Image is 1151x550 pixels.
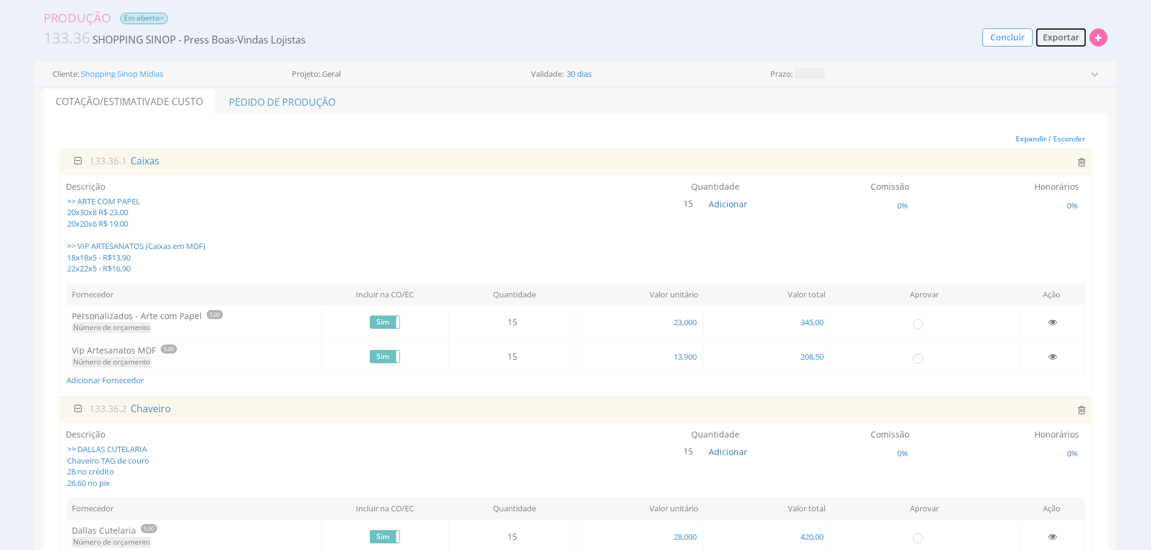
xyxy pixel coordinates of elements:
span: 133.36.1 [89,155,127,167]
button: Exportar [1035,27,1087,48]
i: Excluir [1078,405,1086,415]
span: 5.00 [207,310,223,319]
span: 133.36 [44,27,90,48]
span: 30 dias [566,70,593,78]
button: Adicionar [709,446,747,458]
span: Adicionar [709,446,747,458]
span: SHOPPING SINOP - Press Boas-Vindas Lojistas [92,33,306,47]
a: Pedido de Produção [216,89,348,114]
td: 15 [449,343,576,370]
span: 15 [682,196,698,212]
label: Sim [370,531,399,543]
div: Produção [44,9,111,27]
button: Adicionar [709,198,747,210]
span: 28,000 [672,531,698,542]
td: Personalizados - Arte com Papel [67,305,321,340]
th: Incluir na CO/EC [321,283,449,305]
span: 23,000 [672,317,698,328]
th: Fornecedor [67,498,321,520]
th: Ação [1019,283,1085,305]
span: 0% [896,200,909,211]
label: Validade: [531,70,564,78]
td: 15 [449,523,576,550]
label: Quantidade [691,181,740,193]
span: 15 [682,444,698,459]
td: 15 [449,309,576,336]
a: Cotação/Estimativade Custo [44,89,215,114]
label: Comissão [871,181,909,193]
label: Descrição [66,429,105,441]
a: Adicionar Fornecedor [66,375,144,386]
label: Projeto: [292,70,320,78]
span: 0% [896,448,909,459]
label: Sim [370,351,399,363]
th: Ação [1019,498,1085,520]
th: Valor unitário [576,498,703,520]
span: Exportar [1043,31,1079,43]
th: Quantidade [448,283,576,305]
span: 13,900 [672,351,698,362]
th: Aprovar [830,283,1019,305]
label: Honorários [1034,429,1079,441]
button: Expandir / Esconder [1009,130,1092,148]
span: >> ARTE COM PAPEL 20x30x8 R$ 23,00 20x20x6 R$ 19,00 >> VIP ARTESANATOS (Caixas em MDF) 18x18x5 - ... [66,196,485,274]
label: Sim [370,316,399,328]
span: Caixas [129,154,161,167]
span: 208,50 [799,351,825,362]
th: Valor unitário [576,283,703,305]
span: 0% [1066,448,1079,459]
span: Número de orçamento [72,322,151,333]
span: Em aberto [120,13,168,24]
label: Descrição [66,181,105,193]
label: Honorários [1034,181,1079,193]
label: Cliente: [53,70,79,78]
label: Comissão [871,429,909,441]
button: Concluir [982,28,1033,47]
td: Vip Artesanatos MDF [67,340,321,374]
i: Excluir [1078,157,1086,167]
th: Valor total [703,283,831,305]
th: Fornecedor [67,283,321,305]
span: 345,00 [799,317,825,328]
span: Número de orçamento [72,357,151,367]
span: de Custo [156,95,203,108]
th: Quantidade [448,498,576,520]
span: 5.00 [161,345,177,354]
span: Chaveiro [129,402,172,415]
span: Número de orçamento [72,537,151,548]
a: Shopping Sinop Mídias [81,70,163,78]
span: 0% [1066,200,1079,211]
span: 133.36.2 [89,403,127,415]
span: 5.00 [141,524,157,533]
th: Incluir na CO/EC [321,498,449,520]
span: 420,00 [799,531,825,542]
span: >> DALLAS CUTELARIA Chaveiro TAG de couro 28 no crédito 26,60 no pix [66,444,485,488]
label: Prazo: [770,70,793,78]
th: Aprovar [830,498,1019,520]
th: Valor total [703,498,831,520]
span: Geral [322,70,341,78]
label: Quantidade [691,429,740,441]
